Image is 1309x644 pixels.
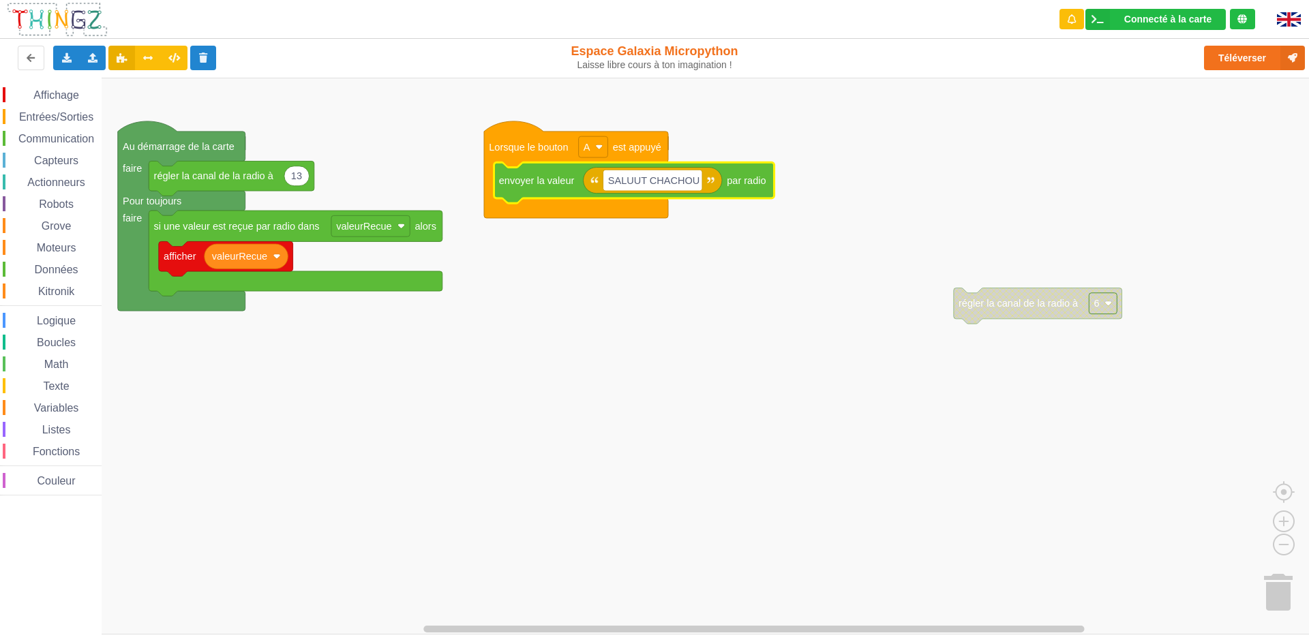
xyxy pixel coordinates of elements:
text: envoyer la valeur [499,174,575,185]
span: Kitronik [36,286,76,297]
text: SALUUT CHACHOU [608,174,699,185]
span: Boucles [35,337,78,348]
text: régler la canal de la radio à [959,298,1079,309]
text: alors [415,221,436,232]
span: Fonctions [31,446,82,457]
div: Espace Galaxia Micropython [541,44,769,71]
span: Données [33,264,80,275]
span: Variables [32,402,81,414]
text: valeurRecue [212,251,268,262]
span: Capteurs [32,155,80,166]
span: Communication [16,133,96,144]
span: Affichage [31,89,80,101]
text: Pour toujours [123,195,181,206]
span: Entrées/Sorties [17,111,95,123]
text: 6 [1094,298,1100,309]
text: par radio [727,174,766,185]
text: si une valeur est reçue par radio dans [154,221,320,232]
div: Tu es connecté au serveur de création de Thingz [1230,9,1255,29]
text: valeurRecue [336,221,392,232]
span: Math [42,358,71,370]
span: Grove [40,220,74,232]
text: régler la canal de la radio à [154,170,274,181]
text: Au démarrage de la carte [123,141,235,152]
text: faire [123,213,142,224]
span: Texte [41,380,71,392]
span: Couleur [35,475,78,487]
text: faire [123,163,142,174]
button: Téléverser [1204,46,1305,70]
img: gb.png [1277,12,1301,27]
text: Lorsque le bouton [489,141,568,152]
span: Actionneurs [25,177,87,188]
span: Listes [40,424,73,435]
img: thingz_logo.png [6,1,108,37]
span: Moteurs [35,242,78,254]
div: Connecté à la carte [1124,14,1212,24]
span: Logique [35,315,78,326]
text: 13 [291,170,302,181]
span: Robots [37,198,76,210]
text: A [584,141,590,152]
text: est appuyé [613,141,661,152]
div: Ta base fonctionne bien ! [1085,9,1226,30]
text: afficher [164,251,196,262]
div: Laisse libre cours à ton imagination ! [541,59,769,71]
